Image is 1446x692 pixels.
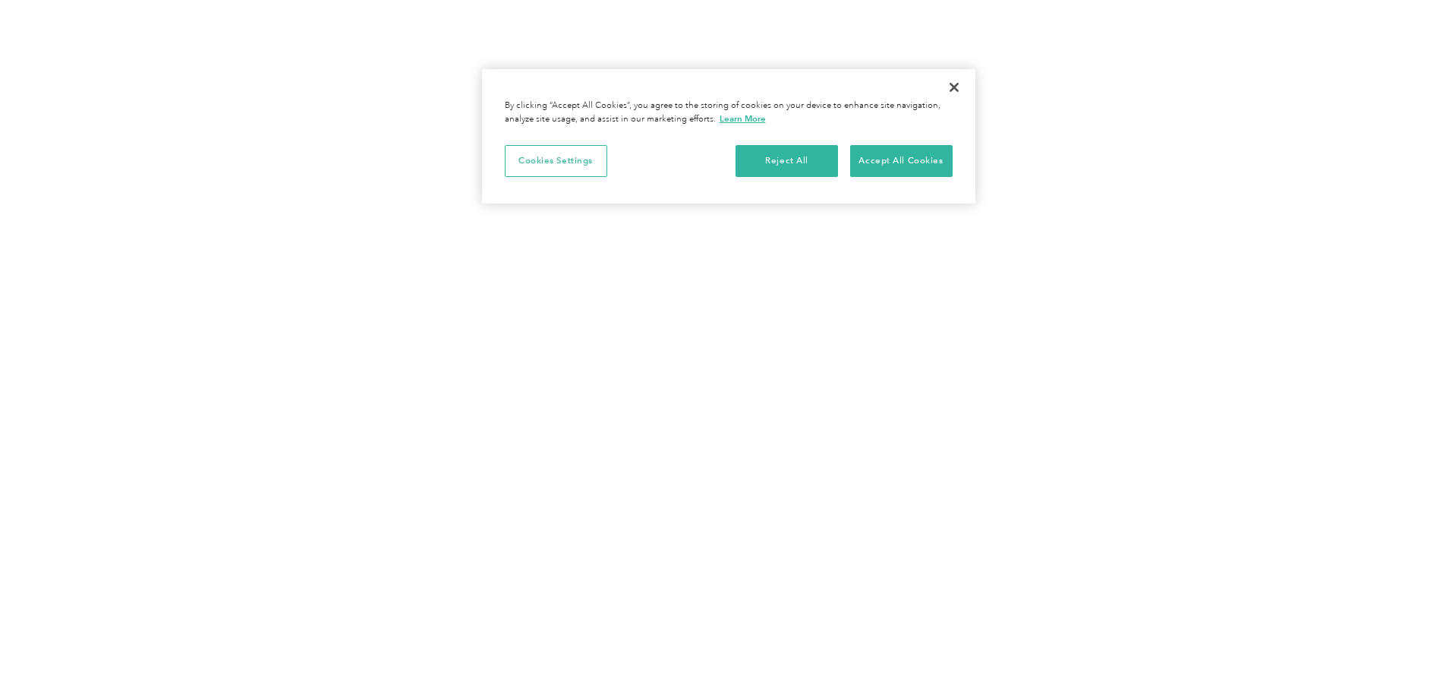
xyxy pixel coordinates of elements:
[482,69,975,204] div: Cookie banner
[937,71,971,104] button: Close
[736,145,838,177] button: Reject All
[482,69,975,204] div: Privacy
[505,100,953,126] div: By clicking “Accept All Cookies”, you agree to the storing of cookies on your device to enhance s...
[850,145,953,177] button: Accept All Cookies
[720,113,766,124] a: More information about your privacy, opens in a new tab
[505,145,607,177] button: Cookies Settings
